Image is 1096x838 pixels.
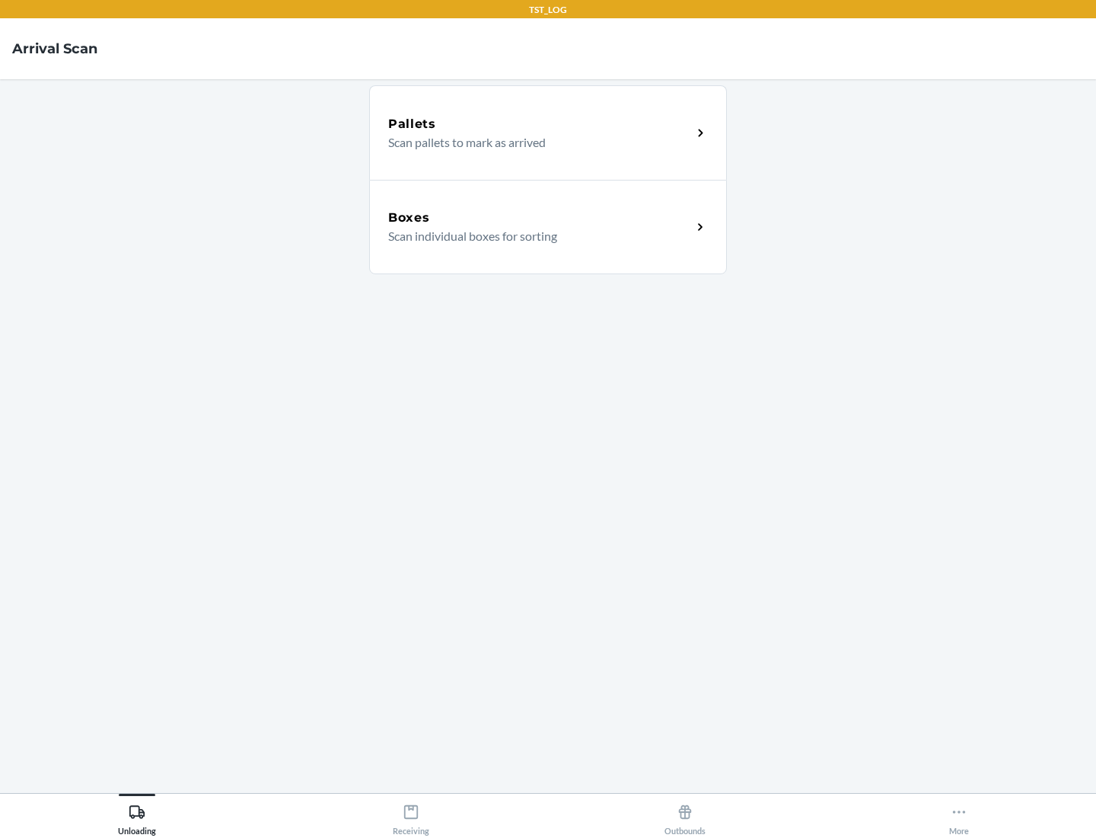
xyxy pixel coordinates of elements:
p: Scan pallets to mark as arrived [388,133,680,152]
p: TST_LOG [529,3,567,17]
a: PalletsScan pallets to mark as arrived [369,85,727,180]
button: Outbounds [548,794,822,836]
h5: Boxes [388,209,430,227]
button: More [822,794,1096,836]
div: Receiving [393,798,429,836]
a: BoxesScan individual boxes for sorting [369,180,727,274]
div: Outbounds [664,798,706,836]
h4: Arrival Scan [12,39,97,59]
button: Receiving [274,794,548,836]
p: Scan individual boxes for sorting [388,227,680,245]
h5: Pallets [388,115,436,133]
div: Unloading [118,798,156,836]
div: More [949,798,969,836]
